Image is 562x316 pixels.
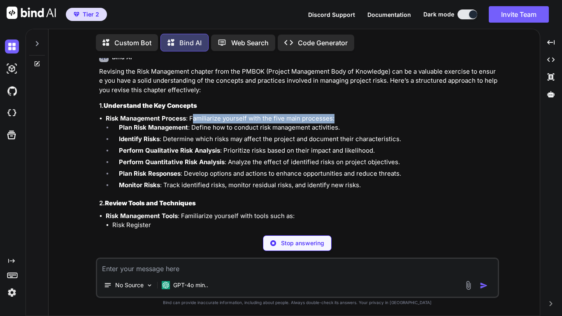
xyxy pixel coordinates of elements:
span: Dark mode [423,10,454,19]
img: Pick Models [146,282,153,289]
li: : Determine which risks may affect the project and document their characteristics. [112,135,497,146]
strong: Perform Quantitative Risk Analysis [119,158,225,166]
li: : Prioritize risks based on their impact and likelihood. [112,146,497,158]
span: Discord Support [308,11,355,18]
img: attachment [464,281,473,290]
li: : Develop options and actions to enhance opportunities and reduce threats. [112,169,497,181]
strong: Identify Risks [119,135,160,143]
li: Risk Register [112,221,497,230]
li: : Track identified risks, monitor residual risks, and identify new risks. [112,181,497,192]
button: Documentation [367,10,411,19]
h3: 1. [99,101,497,111]
strong: Perform Qualitative Risk Analysis [119,146,220,154]
p: Web Search [231,38,269,48]
img: cloudideIcon [5,106,19,120]
span: Documentation [367,11,411,18]
img: darkAi-studio [5,62,19,76]
strong: Review Tools and Techniques [105,199,196,207]
p: Code Generator [298,38,348,48]
img: Bind AI [7,7,56,19]
span: Tier 2 [83,10,99,19]
p: No Source [115,281,144,289]
p: Bind AI [179,38,202,48]
img: githubDark [5,84,19,98]
li: : Familiarize yourself with tools such as: [106,211,497,267]
p: Revising the Risk Management chapter from the PMBOK (Project Management Body of Knowledge) can be... [99,67,497,95]
li: : Familiarize yourself with the five main processes: [106,114,497,193]
strong: Plan Risk Management [119,123,188,131]
p: GPT-4o min.. [173,281,208,289]
img: premium [74,12,79,17]
strong: Risk Management Tools [106,212,178,220]
strong: Understand the Key Concepts [104,102,197,109]
li: : Define how to conduct risk management activities. [112,123,497,135]
button: Invite Team [489,6,549,23]
h3: 2. [99,199,497,208]
p: Bind can provide inaccurate information, including about people. Always double-check its answers.... [96,300,499,306]
img: darkChat [5,39,19,53]
li: : Analyze the effect of identified risks on project objectives. [112,158,497,169]
img: settings [5,286,19,300]
p: Stop answering [281,239,324,247]
img: GPT-4o mini [162,281,170,289]
button: premiumTier 2 [66,8,107,21]
strong: Plan Risk Responses [119,170,181,177]
strong: Monitor Risks [119,181,160,189]
strong: Risk Management Process [106,114,186,122]
img: icon [480,281,488,290]
button: Discord Support [308,10,355,19]
p: Custom Bot [114,38,151,48]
